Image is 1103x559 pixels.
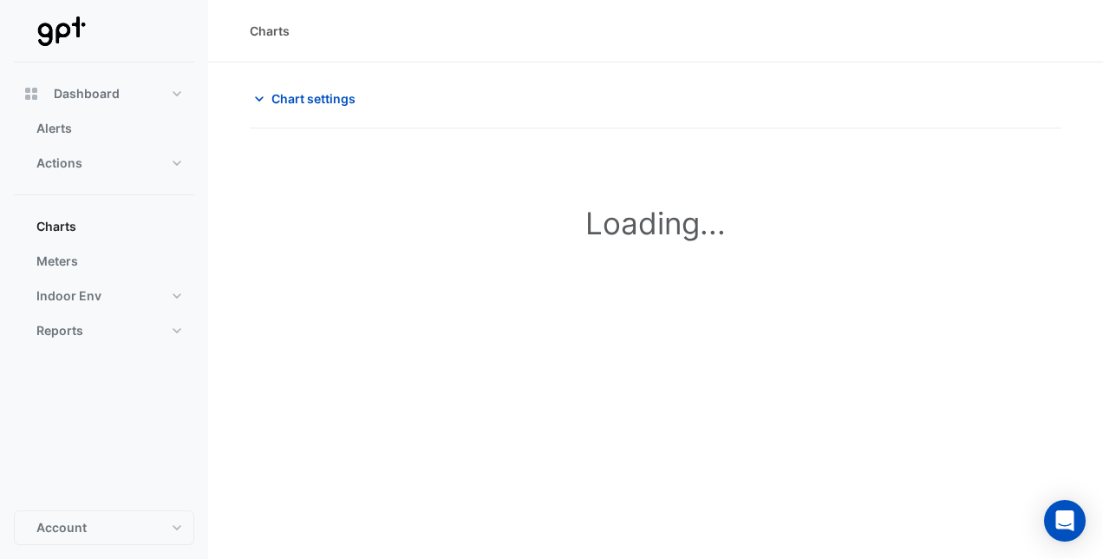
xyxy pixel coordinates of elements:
[36,287,101,305] span: Indoor Env
[23,85,40,102] app-icon: Dashboard
[21,14,99,49] img: Company Logo
[14,76,194,111] button: Dashboard
[36,322,83,339] span: Reports
[14,279,194,313] button: Indoor Env
[54,85,120,102] span: Dashboard
[36,120,72,137] span: Alerts
[14,209,194,244] button: Charts
[14,146,194,181] button: Actions
[14,244,194,279] button: Meters
[36,253,78,270] span: Meters
[271,89,356,108] span: Chart settings
[14,510,194,545] button: Account
[14,313,194,348] button: Reports
[36,218,76,235] span: Charts
[250,22,290,40] div: Charts
[1044,500,1086,542] div: Open Intercom Messenger
[250,83,367,114] button: Chart settings
[14,111,194,146] button: Alerts
[36,519,87,536] span: Account
[288,205,1023,241] h1: Loading...
[36,155,82,172] span: Actions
